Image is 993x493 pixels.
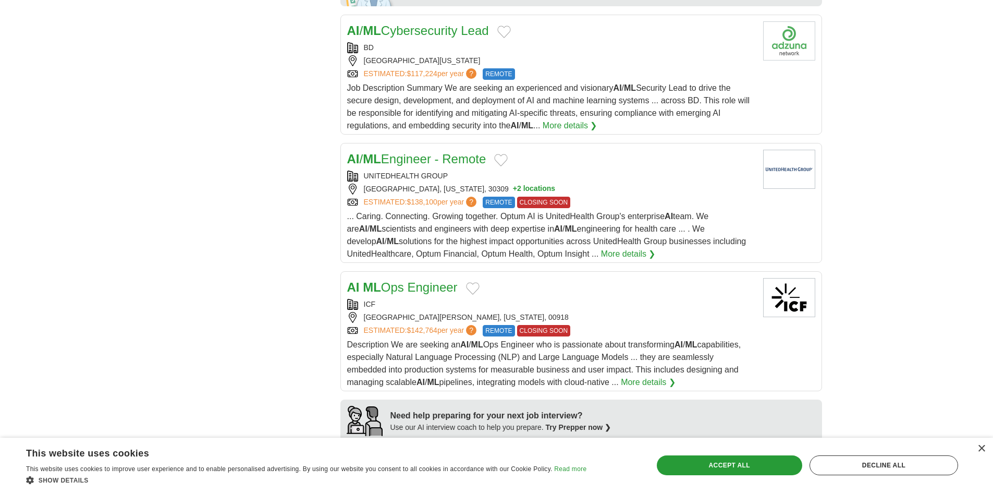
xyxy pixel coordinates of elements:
[554,465,586,473] a: Read more, opens a new window
[517,197,571,208] span: CLOSING SOON
[364,325,479,336] a: ESTIMATED:$142,764per year?
[466,197,476,207] span: ?
[347,184,755,195] div: [GEOGRAPHIC_DATA], [US_STATE], 30309
[363,280,381,294] strong: ML
[416,378,425,387] strong: AI
[513,184,517,195] span: +
[347,280,360,294] strong: AI
[347,23,489,38] a: AI/MLCybersecurity Lead
[26,475,586,485] div: Show details
[364,197,479,208] a: ESTIMATED:$138,100per year?
[390,410,611,422] div: Need help preparing for your next job interview?
[624,83,636,92] strong: ML
[347,312,755,323] div: [GEOGRAPHIC_DATA][PERSON_NAME], [US_STATE], 00918
[364,172,448,180] a: UNITEDHEALTH GROUP
[494,154,508,166] button: Add to favorite jobs
[466,325,476,335] span: ?
[763,150,815,189] img: UnitedHealth Group logo
[621,376,676,389] a: More details ❯
[407,69,437,78] span: $117,224
[26,444,560,460] div: This website uses cookies
[614,83,622,92] strong: AI
[665,212,673,221] strong: AI
[39,477,89,484] span: Show details
[554,224,562,233] strong: AI
[370,224,382,233] strong: ML
[387,237,399,246] strong: ML
[407,198,437,206] span: $138,100
[363,152,381,166] strong: ML
[347,83,750,130] span: Job Description Summary We are seeking an experienced and visionary / Security Lead to drive the ...
[675,340,683,349] strong: AI
[466,282,480,295] button: Add to favorite jobs
[657,455,802,475] div: Accept all
[810,455,958,475] div: Decline all
[26,465,553,473] span: This website uses cookies to improve user experience and to enable personalised advertising. By u...
[510,121,519,130] strong: AI
[565,224,577,233] strong: ML
[685,340,697,349] strong: ML
[471,340,483,349] strong: ML
[347,42,755,53] div: BD
[347,280,458,294] a: AI MLOps Engineer
[546,423,611,431] a: Try Prepper now ❯
[390,422,611,433] div: Use our AI interview coach to help you prepare.
[763,21,815,61] img: Company logo
[483,68,514,80] span: REMOTE
[460,340,469,349] strong: AI
[427,378,439,387] strong: ML
[347,23,360,38] strong: AI
[364,68,479,80] a: ESTIMATED:$117,224per year?
[347,212,746,258] span: ... Caring. Connecting. Growing together. Optum AI is UnitedHealth Group's enterprise team. We ar...
[517,325,571,336] span: CLOSING SOON
[347,152,486,166] a: AI/MLEngineer - Remote
[521,121,533,130] strong: ML
[347,340,741,387] span: Description We are seeking an / Ops Engineer who is passionate about transforming / capabilities,...
[347,152,360,166] strong: AI
[977,445,985,453] div: Close
[483,197,514,208] span: REMOTE
[376,237,385,246] strong: AI
[347,55,755,66] div: [GEOGRAPHIC_DATA][US_STATE]
[497,26,511,38] button: Add to favorite jobs
[364,300,376,308] a: ICF
[601,248,656,260] a: More details ❯
[483,325,514,336] span: REMOTE
[407,326,437,334] span: $142,764
[543,119,597,132] a: More details ❯
[363,23,381,38] strong: ML
[359,224,367,233] strong: AI
[513,184,555,195] button: +2 locations
[763,278,815,317] img: ICF logo
[466,68,476,79] span: ?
